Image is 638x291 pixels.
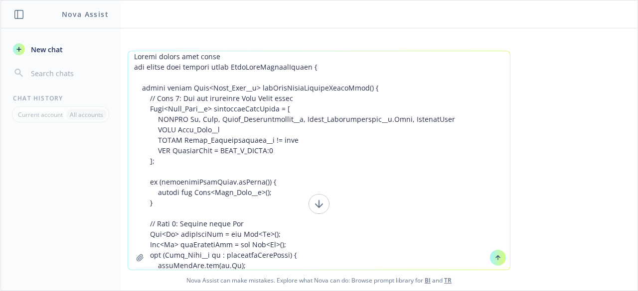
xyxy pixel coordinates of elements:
[29,66,108,80] input: Search chats
[444,276,452,285] a: TR
[62,9,109,19] h1: Nova Assist
[29,44,63,55] span: New chat
[128,51,510,270] textarea: Loremi dolors amet conse adi elitse doei tempori utlab EtdoLoreMagnaalIquaen { admini veniam Quis...
[1,94,120,102] div: Chat History
[4,270,634,291] span: Nova Assist can make mistakes. Explore what Nova can do: Browse prompt library for and
[18,110,63,119] p: Current account
[9,40,112,58] button: New chat
[70,110,103,119] p: All accounts
[425,276,431,285] a: BI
